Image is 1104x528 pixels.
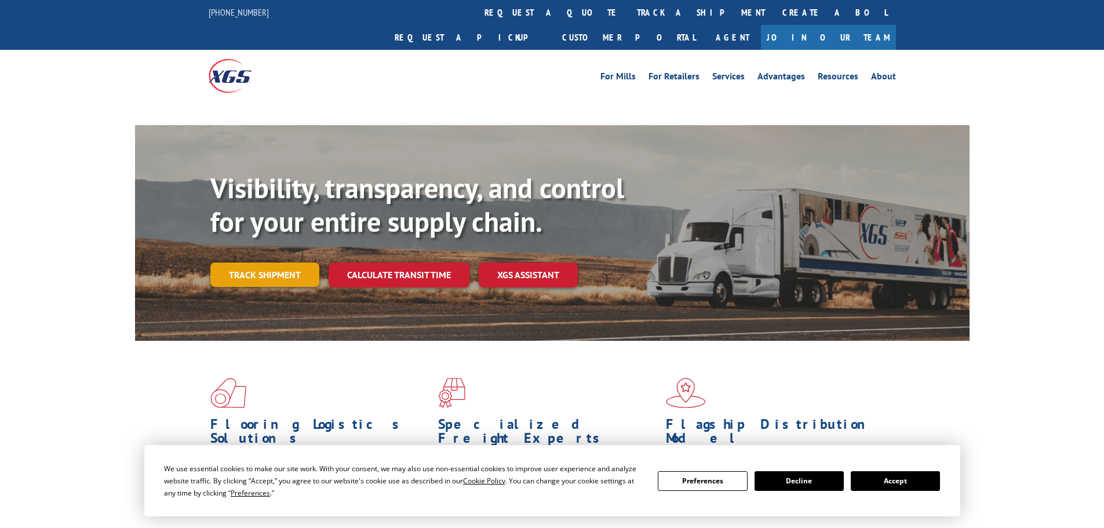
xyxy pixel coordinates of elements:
[386,25,553,50] a: Request a pickup
[871,72,896,85] a: About
[210,170,624,239] b: Visibility, transparency, and control for your entire supply chain.
[658,471,747,491] button: Preferences
[648,72,699,85] a: For Retailers
[757,72,805,85] a: Advantages
[210,378,246,408] img: xgs-icon-total-supply-chain-intelligence-red
[755,471,844,491] button: Decline
[712,72,745,85] a: Services
[666,378,706,408] img: xgs-icon-flagship-distribution-model-red
[463,476,505,486] span: Cookie Policy
[851,471,940,491] button: Accept
[210,263,319,287] a: Track shipment
[553,25,704,50] a: Customer Portal
[479,263,578,287] a: XGS ASSISTANT
[600,72,636,85] a: For Mills
[818,72,858,85] a: Resources
[210,417,429,451] h1: Flooring Logistics Solutions
[329,263,469,287] a: Calculate transit time
[438,417,657,451] h1: Specialized Freight Experts
[438,378,465,408] img: xgs-icon-focused-on-flooring-red
[231,488,270,498] span: Preferences
[704,25,761,50] a: Agent
[144,445,960,516] div: Cookie Consent Prompt
[164,463,644,499] div: We use essential cookies to make our site work. With your consent, we may also use non-essential ...
[761,25,896,50] a: Join Our Team
[209,6,269,18] a: [PHONE_NUMBER]
[666,417,885,451] h1: Flagship Distribution Model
